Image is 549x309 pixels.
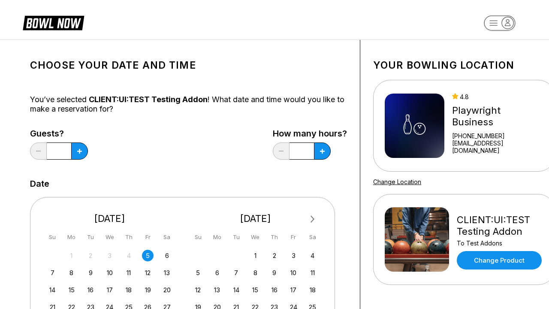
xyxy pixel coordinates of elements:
div: [PHONE_NUMBER] [452,132,544,139]
div: Not available Wednesday, September 3rd, 2025 [104,250,115,261]
div: Su [192,231,204,243]
div: Th [123,231,135,243]
div: 4.8 [452,93,544,100]
div: Th [268,231,280,243]
div: Tu [230,231,242,243]
div: Choose Sunday, September 7th, 2025 [47,267,58,279]
div: Sa [307,231,318,243]
span: CLIENT:UI:TEST Testing Addon [89,95,208,104]
div: Not available Monday, September 1st, 2025 [66,250,77,261]
button: Next Month [306,212,320,226]
div: Choose Tuesday, October 14th, 2025 [230,284,242,296]
img: Playwright Business [385,94,444,158]
div: Sa [161,231,173,243]
div: Choose Saturday, October 4th, 2025 [307,250,318,261]
div: Choose Monday, October 13th, 2025 [211,284,223,296]
img: CLIENT:UI:TEST Testing Addon [385,207,449,272]
div: Choose Wednesday, September 17th, 2025 [104,284,115,296]
div: Choose Saturday, October 18th, 2025 [307,284,318,296]
div: [DATE] [189,213,322,224]
div: Choose Thursday, October 9th, 2025 [268,267,280,279]
div: Choose Wednesday, October 15th, 2025 [250,284,261,296]
div: Tu [85,231,97,243]
div: Choose Wednesday, October 8th, 2025 [250,267,261,279]
div: Choose Friday, October 10th, 2025 [288,267,299,279]
div: Choose Sunday, October 5th, 2025 [192,267,204,279]
label: Guests? [30,129,88,138]
div: Choose Thursday, September 11th, 2025 [123,267,135,279]
div: Choose Friday, September 5th, 2025 [142,250,154,261]
div: Not available Thursday, September 4th, 2025 [123,250,135,261]
div: We [250,231,261,243]
div: Choose Monday, September 8th, 2025 [66,267,77,279]
div: Choose Saturday, October 11th, 2025 [307,267,318,279]
div: Fr [288,231,299,243]
div: Choose Saturday, September 13th, 2025 [161,267,173,279]
div: CLIENT:UI:TEST Testing Addon [457,214,544,237]
div: Choose Tuesday, October 7th, 2025 [230,267,242,279]
div: Choose Thursday, September 18th, 2025 [123,284,135,296]
div: Choose Friday, October 17th, 2025 [288,284,299,296]
div: Choose Thursday, October 16th, 2025 [268,284,280,296]
div: Choose Thursday, October 2nd, 2025 [268,250,280,261]
div: Choose Monday, September 15th, 2025 [66,284,77,296]
div: Choose Saturday, September 20th, 2025 [161,284,173,296]
a: [EMAIL_ADDRESS][DOMAIN_NAME] [452,139,544,154]
div: Choose Wednesday, September 10th, 2025 [104,267,115,279]
div: Choose Sunday, October 12th, 2025 [192,284,204,296]
div: Choose Sunday, September 14th, 2025 [47,284,58,296]
div: [DATE] [43,213,176,224]
div: Mo [211,231,223,243]
label: Date [30,179,49,188]
div: Su [47,231,58,243]
div: Choose Friday, October 3rd, 2025 [288,250,299,261]
div: You’ve selected ! What date and time would you like to make a reservation for? [30,95,347,114]
div: Mo [66,231,77,243]
h1: Choose your Date and time [30,59,347,71]
div: Choose Saturday, September 6th, 2025 [161,250,173,261]
div: Fr [142,231,154,243]
a: Change Product [457,251,542,270]
div: To Test Addons [457,239,544,247]
label: How many hours? [273,129,347,138]
div: Choose Wednesday, October 1st, 2025 [250,250,261,261]
div: Choose Tuesday, September 9th, 2025 [85,267,97,279]
div: Not available Tuesday, September 2nd, 2025 [85,250,97,261]
div: Choose Monday, October 6th, 2025 [211,267,223,279]
div: Playwright Business [452,105,544,128]
div: Choose Friday, September 19th, 2025 [142,284,154,296]
div: Choose Tuesday, September 16th, 2025 [85,284,97,296]
a: Change Location [373,178,421,185]
div: We [104,231,115,243]
div: Choose Friday, September 12th, 2025 [142,267,154,279]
